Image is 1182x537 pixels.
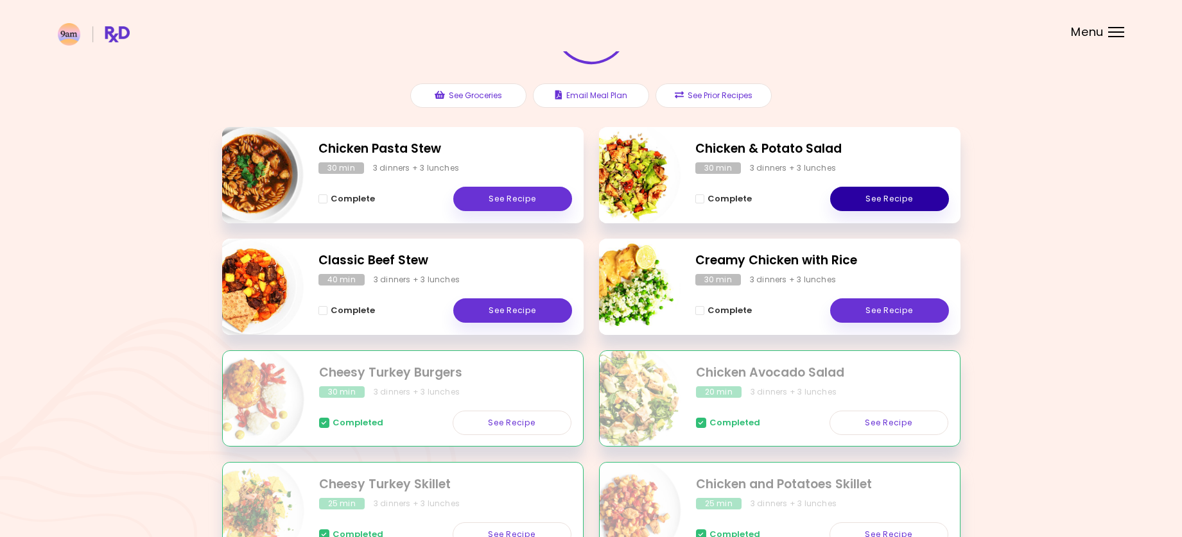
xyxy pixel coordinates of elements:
div: 3 dinners + 3 lunches [751,498,837,509]
h2: Chicken Avocado Salad [696,364,948,382]
img: Info - Chicken & Potato Salad [574,122,681,228]
img: Info - Classic Beef Stew [197,234,304,340]
img: Info - Chicken Pasta Stew [197,122,304,228]
a: See Recipe - Cheesy Turkey Burgers [453,411,571,435]
div: 40 min [318,274,365,286]
a: See Recipe - Chicken Pasta Stew [453,187,572,211]
h2: Chicken and Potatoes Skillet [696,475,948,494]
div: 3 dinners + 3 lunches [373,162,459,174]
div: 3 dinners + 3 lunches [374,386,460,398]
div: 3 dinners + 3 lunches [750,274,836,286]
img: RxDiet [58,23,130,46]
button: See Groceries [410,83,526,108]
span: Menu [1071,26,1104,38]
a: See Recipe - Chicken & Potato Salad [830,187,949,211]
div: 3 dinners + 3 lunches [751,386,837,398]
h2: Cheesy Turkey Skillet [319,475,571,494]
div: 3 dinners + 3 lunches [374,498,460,509]
h2: Classic Beef Stew [318,251,572,270]
img: Info - Cheesy Turkey Burgers [198,346,304,452]
button: Email Meal Plan [533,83,649,108]
span: Complete [708,305,752,316]
h2: Cheesy Turkey Burgers [319,364,571,382]
div: 3 dinners + 3 lunches [374,274,460,286]
button: Complete - Classic Beef Stew [318,303,375,318]
h2: Chicken Pasta Stew [318,140,572,158]
div: 20 min [696,386,742,398]
button: Complete - Chicken & Potato Salad [695,191,752,207]
span: Completed [709,418,760,428]
div: 30 min [695,274,741,286]
button: Complete - Chicken Pasta Stew [318,191,375,207]
span: Complete [708,194,752,204]
span: Completed [333,418,383,428]
a: See Recipe - Creamy Chicken with Rice [830,298,949,323]
div: 30 min [319,386,365,398]
div: 25 min [319,498,365,509]
div: 30 min [695,162,741,174]
img: Info - Chicken Avocado Salad [575,346,681,452]
button: Complete - Creamy Chicken with Rice [695,303,752,318]
div: 25 min [696,498,742,509]
div: 3 dinners + 3 lunches [750,162,836,174]
a: See Recipe - Chicken Avocado Salad [830,411,948,435]
h2: Chicken & Potato Salad [695,140,949,158]
a: See Recipe - Classic Beef Stew [453,298,572,323]
img: Info - Creamy Chicken with Rice [574,234,681,340]
h2: Creamy Chicken with Rice [695,251,949,270]
span: Complete [331,194,375,204]
div: 30 min [318,162,364,174]
button: See Prior Recipes [656,83,772,108]
span: Complete [331,305,375,316]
